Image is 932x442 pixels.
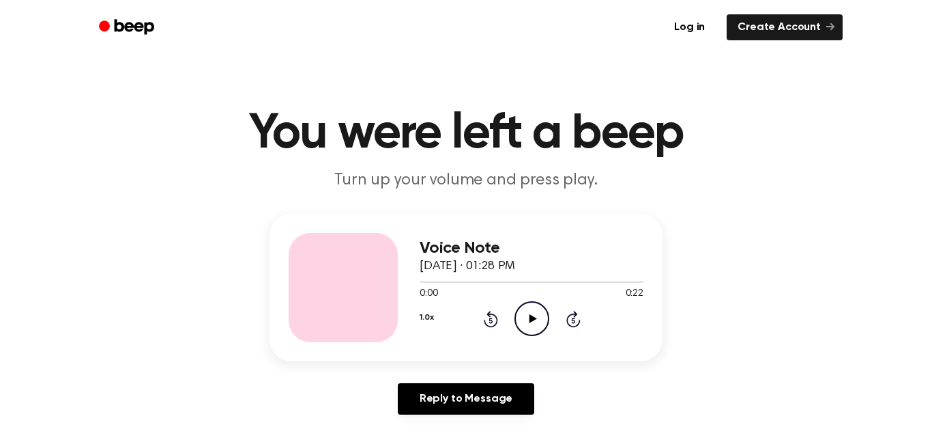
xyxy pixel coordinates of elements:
[89,14,166,41] a: Beep
[420,306,433,329] button: 1.0x
[420,239,643,258] h3: Voice Note
[420,287,437,301] span: 0:00
[420,260,515,273] span: [DATE] · 01:28 PM
[398,383,534,415] a: Reply to Message
[626,287,643,301] span: 0:22
[727,14,843,40] a: Create Account
[660,12,718,43] a: Log in
[117,109,815,158] h1: You were left a beep
[204,169,728,192] p: Turn up your volume and press play.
